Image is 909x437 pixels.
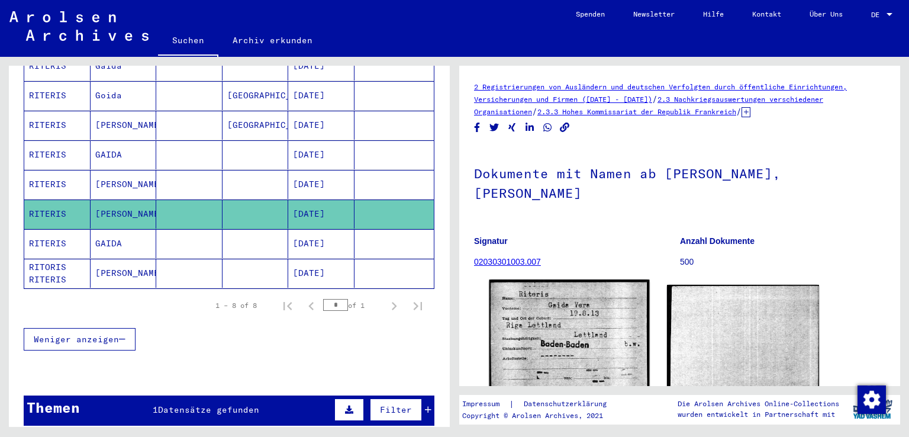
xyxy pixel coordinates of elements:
div: 1 – 8 of 8 [215,300,257,311]
mat-cell: [DATE] [288,140,354,169]
mat-cell: [DATE] [288,52,354,81]
mat-cell: RITERIS [24,111,91,140]
a: Suchen [158,26,218,57]
button: Weniger anzeigen [24,328,136,351]
b: Signatur [474,236,508,246]
span: Datensätze gefunden [158,404,259,415]
a: 02030301003.007 [474,257,541,266]
mat-cell: Gaida [91,52,157,81]
b: Anzahl Dokumente [680,236,755,246]
mat-cell: Goida [91,81,157,110]
mat-cell: RITERIS [24,140,91,169]
mat-cell: [DATE] [288,111,354,140]
img: Zustimmung ändern [858,385,886,414]
p: 500 [680,256,885,268]
button: Filter [370,399,422,421]
p: Copyright © Arolsen Archives, 2021 [462,410,621,421]
div: | [462,398,621,410]
button: Share on WhatsApp [541,120,554,135]
a: 2 Registrierungen von Ausländern und deutschen Verfolgten durch öffentliche Einrichtungen, Versic... [474,82,847,104]
mat-cell: RITERIS [24,52,91,81]
mat-cell: [PERSON_NAME] [91,170,157,199]
mat-cell: [GEOGRAPHIC_DATA] [223,81,289,110]
button: Share on Twitter [488,120,501,135]
span: 1 [153,404,158,415]
a: 2.3.3 Hohes Kommissariat der Republik Frankreich [537,107,736,116]
p: Die Arolsen Archives Online-Collections [678,399,839,409]
a: Archiv erkunden [218,26,327,54]
mat-cell: [DATE] [288,170,354,199]
mat-cell: RITERIS [24,229,91,258]
button: Next page [382,294,406,317]
mat-cell: RITERIS [24,170,91,199]
button: Share on Facebook [471,120,483,135]
button: Last page [406,294,430,317]
mat-cell: [DATE] [288,229,354,258]
mat-cell: [PERSON_NAME] [91,111,157,140]
button: Copy link [559,120,571,135]
div: of 1 [323,300,382,311]
mat-cell: [DATE] [288,200,354,229]
span: Filter [380,404,412,415]
span: / [736,106,742,117]
mat-cell: [PERSON_NAME] [91,200,157,229]
button: Share on Xing [506,120,518,135]
mat-cell: [PERSON_NAME] [91,259,157,288]
mat-cell: [GEOGRAPHIC_DATA] [223,111,289,140]
img: Arolsen_neg.svg [9,11,149,41]
span: / [532,106,537,117]
mat-cell: [DATE] [288,259,354,288]
div: Themen [27,397,80,418]
mat-cell: GAIDA [91,140,157,169]
span: DE [871,11,884,19]
mat-cell: [DATE] [288,81,354,110]
button: First page [276,294,299,317]
span: / [652,94,657,104]
a: Impressum [462,398,509,410]
mat-cell: RITORIS RITERIS [24,259,91,288]
mat-cell: RITERIS [24,81,91,110]
mat-cell: RITERIS [24,200,91,229]
button: Share on LinkedIn [524,120,536,135]
img: yv_logo.png [850,394,895,424]
button: Previous page [299,294,323,317]
mat-cell: GAIDA [91,229,157,258]
h1: Dokumente mit Namen ab [PERSON_NAME], [PERSON_NAME] [474,146,885,218]
span: Weniger anzeigen [34,334,119,345]
p: wurden entwickelt in Partnerschaft mit [678,409,839,420]
a: Datenschutzerklärung [514,398,621,410]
